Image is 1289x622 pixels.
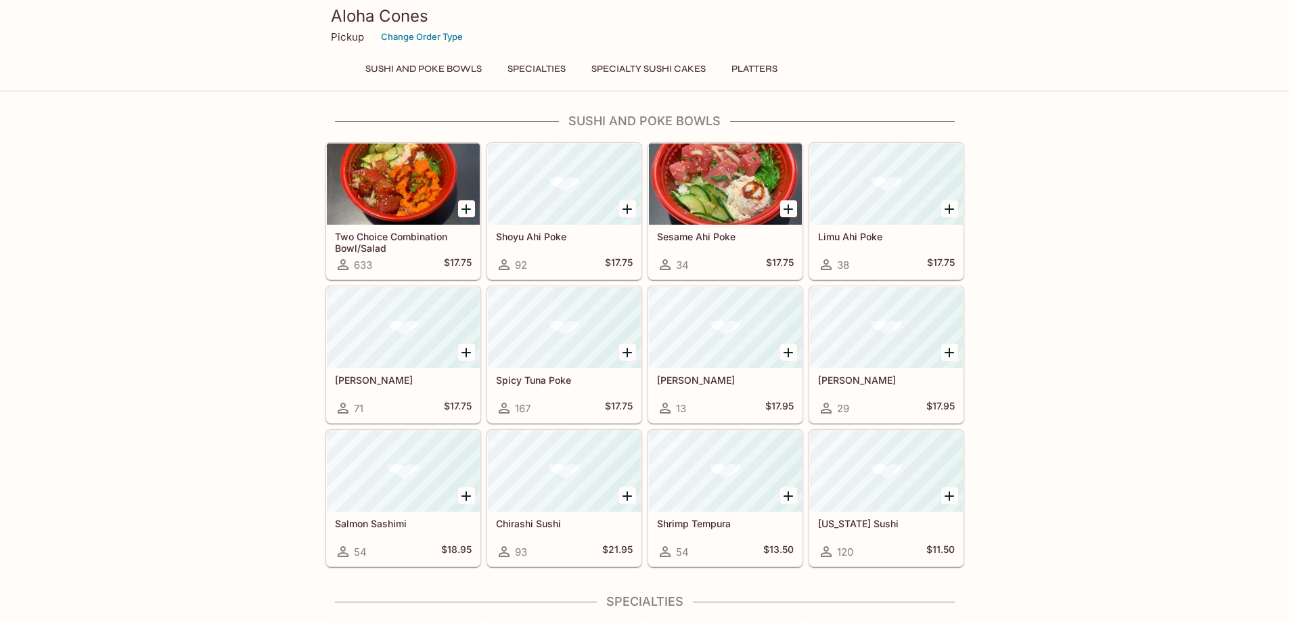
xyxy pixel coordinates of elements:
[648,143,802,280] a: Sesame Ahi Poke34$17.75
[724,60,785,79] button: Platters
[837,259,849,271] span: 38
[602,543,633,560] h5: $21.95
[584,60,713,79] button: Specialty Sushi Cakes
[837,546,853,558] span: 120
[810,143,963,225] div: Limu Ahi Poke
[941,487,958,504] button: Add California Sushi
[605,257,633,273] h5: $17.75
[766,257,794,273] h5: $17.75
[488,287,641,368] div: Spicy Tuna Poke
[619,344,636,361] button: Add Spicy Tuna Poke
[649,287,802,368] div: Maguro Sashimi
[809,286,964,423] a: [PERSON_NAME]29$17.95
[444,400,472,416] h5: $17.75
[676,259,689,271] span: 34
[780,200,797,217] button: Add Sesame Ahi Poke
[327,287,480,368] div: Wasabi Masago Ahi Poke
[331,5,959,26] h3: Aloha Cones
[605,400,633,416] h5: $17.75
[325,114,964,129] h4: Sushi and Poke Bowls
[487,143,641,280] a: Shoyu Ahi Poke92$17.75
[354,402,363,415] span: 71
[441,543,472,560] h5: $18.95
[335,231,472,253] h5: Two Choice Combination Bowl/Salad
[354,259,372,271] span: 633
[649,143,802,225] div: Sesame Ahi Poke
[619,487,636,504] button: Add Chirashi Sushi
[488,143,641,225] div: Shoyu Ahi Poke
[810,430,963,512] div: California Sushi
[809,143,964,280] a: Limu Ahi Poke38$17.75
[375,26,469,47] button: Change Order Type
[763,543,794,560] h5: $13.50
[458,200,475,217] button: Add Two Choice Combination Bowl/Salad
[458,487,475,504] button: Add Salmon Sashimi
[326,143,480,280] a: Two Choice Combination Bowl/Salad633$17.75
[619,200,636,217] button: Add Shoyu Ahi Poke
[818,374,955,386] h5: [PERSON_NAME]
[515,546,527,558] span: 93
[515,402,530,415] span: 167
[657,231,794,242] h5: Sesame Ahi Poke
[927,257,955,273] h5: $17.75
[926,400,955,416] h5: $17.95
[809,430,964,567] a: [US_STATE] Sushi120$11.50
[496,374,633,386] h5: Spicy Tuna Poke
[926,543,955,560] h5: $11.50
[765,400,794,416] h5: $17.95
[941,344,958,361] button: Add Hamachi Sashimi
[496,231,633,242] h5: Shoyu Ahi Poke
[649,430,802,512] div: Shrimp Tempura
[657,518,794,529] h5: Shrimp Tempura
[837,402,849,415] span: 29
[354,546,367,558] span: 54
[325,594,964,609] h4: Specialties
[444,257,472,273] h5: $17.75
[648,430,802,567] a: Shrimp Tempura54$13.50
[487,286,641,423] a: Spicy Tuna Poke167$17.75
[331,30,364,43] p: Pickup
[676,546,689,558] span: 54
[648,286,802,423] a: [PERSON_NAME]13$17.95
[496,518,633,529] h5: Chirashi Sushi
[780,487,797,504] button: Add Shrimp Tempura
[818,518,955,529] h5: [US_STATE] Sushi
[941,200,958,217] button: Add Limu Ahi Poke
[810,287,963,368] div: Hamachi Sashimi
[335,374,472,386] h5: [PERSON_NAME]
[818,231,955,242] h5: Limu Ahi Poke
[458,344,475,361] button: Add Wasabi Masago Ahi Poke
[780,344,797,361] button: Add Maguro Sashimi
[515,259,527,271] span: 92
[500,60,573,79] button: Specialties
[676,402,686,415] span: 13
[335,518,472,529] h5: Salmon Sashimi
[327,430,480,512] div: Salmon Sashimi
[326,430,480,567] a: Salmon Sashimi54$18.95
[327,143,480,225] div: Two Choice Combination Bowl/Salad
[358,60,489,79] button: Sushi and Poke Bowls
[657,374,794,386] h5: [PERSON_NAME]
[326,286,480,423] a: [PERSON_NAME]71$17.75
[488,430,641,512] div: Chirashi Sushi
[487,430,641,567] a: Chirashi Sushi93$21.95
